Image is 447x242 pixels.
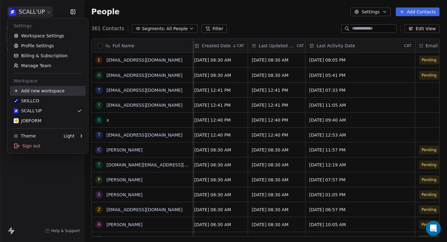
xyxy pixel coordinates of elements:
[14,98,19,103] img: Skillco%20logo%20icon%20(2).png
[10,21,86,31] div: Settings
[14,118,42,124] div: JOBFORM
[14,108,19,113] img: logo%20scall%20up%202%20(3).png
[10,76,86,86] div: Workspace
[10,86,86,96] div: Add new workspace
[14,108,42,114] div: SCALL'UP
[10,41,86,51] a: Profile Settings
[14,133,36,139] div: Theme
[10,141,86,151] div: Sign out
[10,51,86,61] a: Billing & Subscription
[10,31,86,41] a: Workspace Settings
[64,133,74,139] div: Light
[14,118,19,123] img: Logo%20Jobform%20blanc%20(1).png%2000-16-40-377.png
[14,98,39,104] div: SKILLCO
[10,61,86,71] a: Manage Team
